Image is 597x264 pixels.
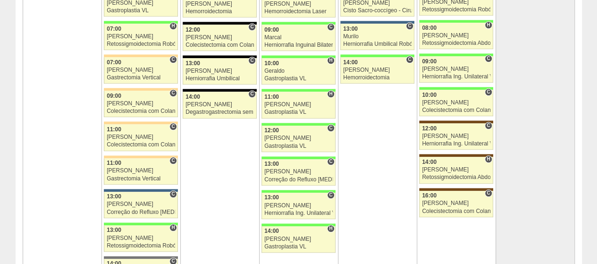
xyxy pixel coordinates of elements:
div: [PERSON_NAME] [264,236,333,242]
div: [PERSON_NAME] [264,135,333,141]
a: C 12:00 [PERSON_NAME] Herniorrafia Ing. Unilateral VL [419,123,493,150]
a: C 13:00 [PERSON_NAME] Herniorrafia Umbilical [183,58,256,85]
span: Consultório [406,56,413,63]
div: [PERSON_NAME] [107,201,175,207]
div: Key: Brasil [104,21,177,24]
div: Herniorrafia Inguinal Bilateral [264,42,333,48]
span: 13:00 [264,194,279,201]
div: Key: Brasil [261,55,335,58]
div: Key: Bartira [104,121,177,124]
a: C 10:00 [PERSON_NAME] Colecistectomia com Colangiografia VL [419,90,493,116]
div: [PERSON_NAME] [422,133,490,139]
div: Colecistectomia com Colangiografia VL [107,108,175,114]
div: Key: São Luiz - Jabaquara [340,21,414,24]
div: [PERSON_NAME] [107,134,175,140]
span: Consultório [327,23,334,31]
div: [PERSON_NAME] [107,34,175,40]
span: 09:00 [107,93,121,99]
div: [PERSON_NAME] [343,67,412,73]
span: Consultório [327,191,334,199]
span: Consultório [485,122,492,129]
span: Consultório [248,90,255,98]
a: C 14:00 [PERSON_NAME] Hemorroidectomia [340,57,414,84]
div: [PERSON_NAME] [422,167,490,173]
div: Key: Brasil [340,54,414,57]
div: Herniorrafia Umbilical [185,76,254,82]
a: C 12:00 [PERSON_NAME] Colecistectomia com Colangiografia VL [183,25,256,51]
div: Gastroplastia VL [264,244,333,250]
span: Hospital [327,90,334,98]
a: C 14:00 [PERSON_NAME] Degastrogastrectomia sem vago [183,92,256,118]
div: Retossigmoidectomia Robótica [107,243,175,249]
div: Colecistectomia com Colangiografia VL [422,107,490,113]
div: Key: Brasil [261,190,335,193]
span: Consultório [169,123,177,130]
div: Herniorrafia Ing. Unilateral VL [422,141,490,147]
a: C 13:00 [PERSON_NAME] Correção do Refluxo [MEDICAL_DATA] esofágico Robótico [104,192,177,218]
div: Murilo [343,34,412,40]
span: 14:00 [422,159,437,165]
div: Key: Brasil [261,223,335,226]
div: Key: Brasil [261,156,335,159]
a: C 13:00 Murilo Herniorrafia Umbilical Robótica [340,24,414,50]
span: Hospital [169,224,177,231]
div: Cisto Sacro-coccígeo - Cirurgia [343,8,412,14]
div: Key: Bartira [104,88,177,91]
div: [PERSON_NAME] [422,100,490,106]
div: Key: Brasil [261,22,335,25]
span: 11:00 [107,160,121,166]
span: Consultório [169,190,177,198]
div: Retossigmoidectomia Abdominal VL [422,174,490,180]
span: 11:00 [107,126,121,133]
div: Key: Brasil [261,123,335,126]
div: Key: Brasil [104,222,177,225]
div: [PERSON_NAME] [264,1,333,7]
a: H 11:00 [PERSON_NAME] Gastroplastia VL [261,92,335,118]
span: Consultório [169,56,177,63]
div: Gastroplastia VL [264,76,333,82]
a: C 07:00 [PERSON_NAME] Gastrectomia Vertical [104,57,177,84]
a: C 11:00 [PERSON_NAME] Colecistectomia com Colangiografia VL [104,124,177,151]
a: H 08:00 [PERSON_NAME] Retossigmoidectomia Abdominal VL [419,23,493,49]
a: C 09:00 Marcal Herniorrafia Inguinal Bilateral [261,25,335,51]
span: Hospital [485,155,492,163]
div: Key: Santa Joana [419,120,493,123]
a: C 09:00 [PERSON_NAME] Herniorrafia Ing. Unilateral VL [419,56,493,83]
div: Herniorrafia Umbilical Robótica [343,41,412,47]
div: [PERSON_NAME] [264,102,333,108]
span: 08:00 [422,25,437,31]
span: Consultório [248,23,255,31]
span: 07:00 [107,26,121,32]
span: Consultório [406,22,413,30]
div: Colecistectomia com Colangiografia VL [185,42,254,48]
div: Correção do Refluxo [MEDICAL_DATA] esofágico Robótico [264,177,333,183]
div: Key: Brasil [261,89,335,92]
div: Colecistectomia com Colangiografia VL [422,208,490,214]
span: 16:00 [422,192,437,199]
span: 13:00 [107,193,121,200]
span: Consultório [169,89,177,97]
div: Key: Santa Joana [419,154,493,157]
span: 09:00 [422,58,437,65]
div: [PERSON_NAME] [422,33,490,39]
span: Hospital [327,57,334,64]
div: Hemorroidectomia [343,75,412,81]
div: [PERSON_NAME] [264,169,333,175]
div: Hemorroidectomia [185,9,254,15]
span: 14:00 [185,94,200,100]
span: 14:00 [264,228,279,234]
div: Retossigmoidectomia Robótica [422,7,490,13]
span: 13:00 [107,227,121,233]
span: Consultório [485,189,492,197]
div: [PERSON_NAME] [185,1,254,7]
span: 10:00 [422,92,437,98]
div: Key: Bartira [104,155,177,158]
div: [PERSON_NAME] [422,200,490,206]
a: C 09:00 [PERSON_NAME] Colecistectomia com Colangiografia VL [104,91,177,117]
div: Retossigmoidectomia Abdominal VL [422,40,490,46]
span: Hospital [327,225,334,232]
div: Gastroplastia VL [107,8,175,14]
div: Key: Brasil [419,53,493,56]
a: C 12:00 [PERSON_NAME] Gastroplastia VL [261,126,335,152]
a: C 13:00 [PERSON_NAME] Herniorrafia Ing. Unilateral VL [261,193,335,219]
